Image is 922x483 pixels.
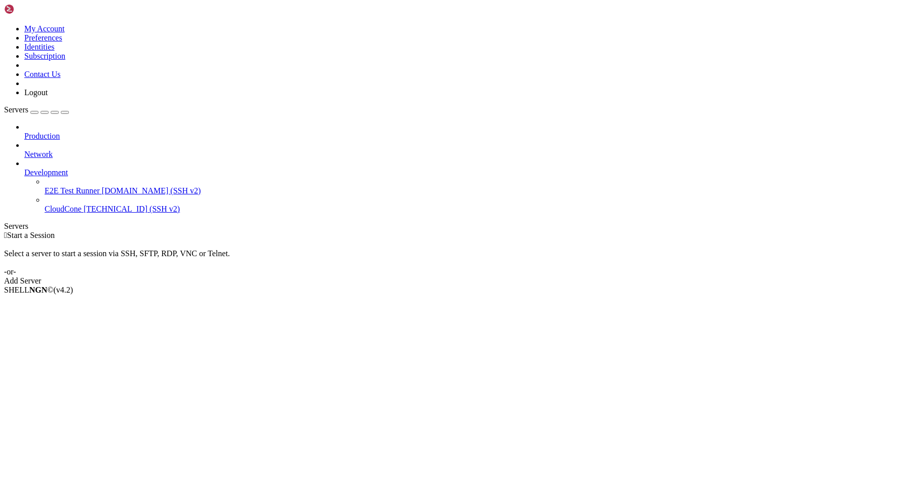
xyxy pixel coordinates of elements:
[54,286,73,294] span: 4.2.0
[45,205,82,213] span: CloudCone
[24,24,65,33] a: My Account
[4,105,69,114] a: Servers
[24,150,918,159] a: Network
[24,123,918,141] li: Production
[24,141,918,159] li: Network
[24,150,53,158] span: Network
[24,88,48,97] a: Logout
[24,132,60,140] span: Production
[29,286,48,294] b: NGN
[4,105,28,114] span: Servers
[4,222,918,231] div: Servers
[24,168,68,177] span: Development
[45,205,918,214] a: CloudCone [TECHNICAL_ID] (SSH v2)
[24,159,918,214] li: Development
[24,168,918,177] a: Development
[45,186,100,195] span: E2E Test Runner
[4,276,918,286] div: Add Server
[4,231,7,239] span: 
[7,231,55,239] span: Start a Session
[102,186,201,195] span: [DOMAIN_NAME] (SSH v2)
[84,205,180,213] span: [TECHNICAL_ID] (SSH v2)
[4,286,73,294] span: SHELL ©
[4,4,62,14] img: Shellngn
[24,70,61,78] a: Contact Us
[45,195,918,214] li: CloudCone [TECHNICAL_ID] (SSH v2)
[24,132,918,141] a: Production
[24,43,55,51] a: Identities
[45,177,918,195] li: E2E Test Runner [DOMAIN_NAME] (SSH v2)
[24,52,65,60] a: Subscription
[4,240,918,276] div: Select a server to start a session via SSH, SFTP, RDP, VNC or Telnet. -or-
[45,186,918,195] a: E2E Test Runner [DOMAIN_NAME] (SSH v2)
[24,33,62,42] a: Preferences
